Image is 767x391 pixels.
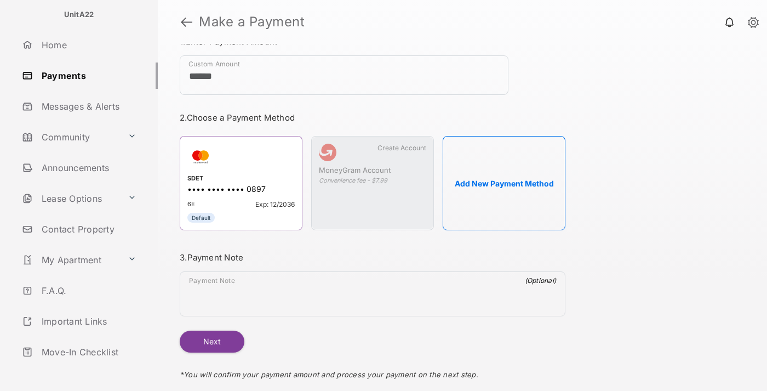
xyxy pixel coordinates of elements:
a: Home [18,32,158,58]
a: Payments [18,63,158,89]
div: Convenience fee - $7.99 [319,177,426,184]
a: Announcements [18,155,158,181]
span: 6E [187,200,195,208]
p: UnitA22 [64,9,94,20]
a: My Apartment [18,247,123,273]
div: •••• •••• •••• 0897 [187,184,295,196]
a: Contact Property [18,216,158,242]
span: Exp: 12/2036 [255,200,295,208]
div: SDET•••• •••• •••• 08976EExp: 12/2036Default [180,136,302,230]
a: Move-In Checklist [18,339,158,365]
a: Important Links [18,308,141,335]
div: MoneyGram Account [319,166,426,177]
button: Add New Payment Method [443,136,565,230]
h3: 3. Payment Note [180,252,565,263]
a: Messages & Alerts [18,93,158,120]
a: Lease Options [18,185,123,212]
a: Community [18,124,123,150]
h3: 2. Choose a Payment Method [180,112,565,123]
a: F.A.Q. [18,277,158,304]
span: Create Account [377,144,426,152]
div: * You will confirm your payment amount and process your payment on the next step. [180,353,565,390]
button: Next [180,331,244,353]
strong: Make a Payment [199,15,305,29]
div: SDET [187,174,295,184]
